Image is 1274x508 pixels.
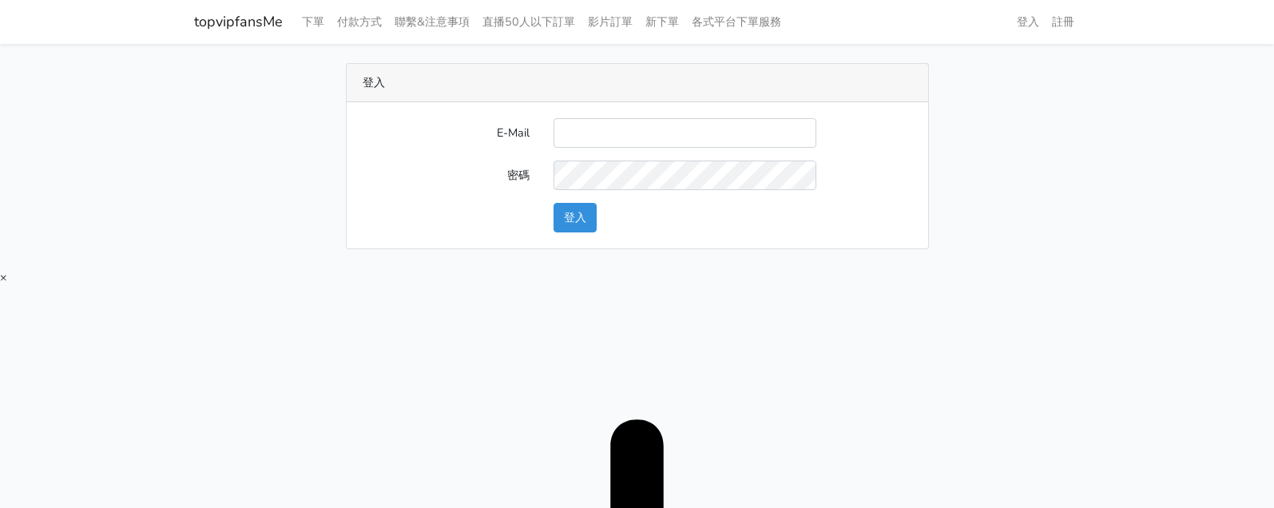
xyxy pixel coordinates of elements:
label: 密碼 [351,161,542,190]
label: E-Mail [351,118,542,148]
a: 直播50人以下訂單 [476,6,581,38]
a: topvipfansMe [194,6,283,38]
a: 下單 [296,6,331,38]
a: 新下單 [639,6,685,38]
a: 各式平台下單服務 [685,6,788,38]
a: 登入 [1010,6,1046,38]
button: 登入 [554,203,597,232]
a: 付款方式 [331,6,388,38]
a: 註冊 [1046,6,1081,38]
div: 登入 [347,64,928,102]
a: 聯繫&注意事項 [388,6,476,38]
a: 影片訂單 [581,6,639,38]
